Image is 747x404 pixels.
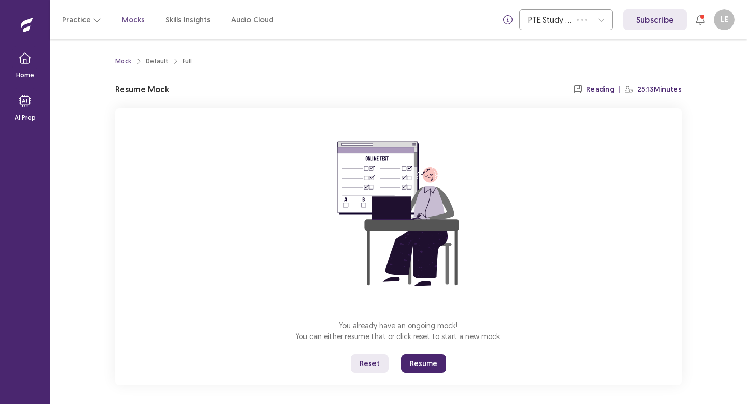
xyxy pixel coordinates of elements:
[115,57,192,66] nav: breadcrumb
[586,84,614,95] p: Reading
[305,120,492,307] img: attend-mock
[351,354,389,373] button: Reset
[165,15,211,25] a: Skills Insights
[62,10,101,29] button: Practice
[146,57,168,66] div: Default
[16,71,34,80] p: Home
[499,10,517,29] button: info
[115,57,131,66] a: Mock
[296,320,502,342] p: You already have an ongoing mock! You can either resume that or click reset to start a new mock.
[618,84,620,95] p: |
[122,15,145,25] a: Mocks
[714,9,735,30] button: LE
[623,9,687,30] a: Subscribe
[15,113,36,123] p: AI Prep
[401,354,446,373] button: Resume
[231,15,273,25] a: Audio Cloud
[528,10,572,30] div: PTE Study Centre
[183,57,192,66] div: Full
[637,84,682,95] p: 25:13 Minutes
[115,83,169,96] p: Resume Mock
